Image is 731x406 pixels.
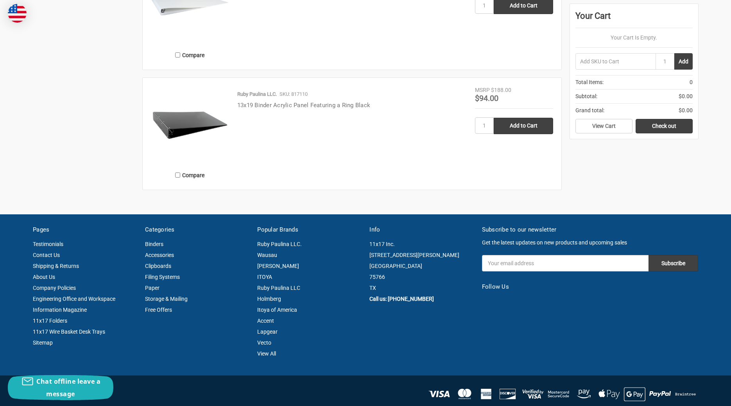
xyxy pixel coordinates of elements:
a: Wausau [257,252,277,258]
span: Total Items: [575,78,604,86]
input: Add SKU to Cart [575,53,656,70]
a: [PERSON_NAME] [257,263,299,269]
p: Get the latest updates on new products and upcoming sales [482,239,698,247]
a: Company Policies [33,285,76,291]
h5: Subscribe to our newsletter [482,225,698,234]
a: View All [257,350,276,357]
a: Clipboards [145,263,171,269]
h5: Popular Brands [257,225,361,234]
p: © 2025 11x17 [33,392,362,399]
input: Your email address [482,255,649,271]
input: Add to Cart [494,118,553,134]
span: $0.00 [679,106,693,115]
button: Chat offline leave a message [8,375,113,400]
a: Accessories [145,252,174,258]
a: Check out [636,119,693,134]
a: Ruby Paulina LLC [257,285,300,291]
div: MSRP [475,86,490,94]
p: Your Cart Is Empty. [575,34,693,42]
a: Shipping & Returns [33,263,79,269]
label: Compare [151,49,229,61]
div: Your Cart [575,9,693,28]
h5: Pages [33,225,137,234]
label: Compare [151,169,229,181]
a: Lapgear [257,329,278,335]
address: 11x17 Inc. [STREET_ADDRESS][PERSON_NAME] [GEOGRAPHIC_DATA] 75766 TX [369,239,473,293]
a: Ruby Paulina LLC. [257,241,302,247]
a: 11x17 Wire Basket Desk Trays [33,329,105,335]
a: Accent [257,318,274,324]
a: 11x17 Folders [33,318,67,324]
a: Holmberg [257,296,281,302]
a: 13x19 Binder Acrylic Panel Featuring a Ring Black [237,102,370,109]
span: 0 [690,78,693,86]
a: Filing Systems [145,274,180,280]
a: Itoya of America [257,307,297,313]
a: Free Offers [145,307,172,313]
input: Subscribe [649,255,698,271]
span: Subtotal: [575,92,597,101]
span: $188.00 [491,87,511,93]
a: Call us: [PHONE_NUMBER] [369,296,434,302]
input: Compare [175,52,180,57]
input: Compare [175,172,180,178]
span: $0.00 [679,92,693,101]
button: Add [674,53,693,70]
a: About Us [33,274,55,280]
p: Ruby Paulina LLC. [237,90,277,98]
iframe: Google Customer Reviews [666,385,731,406]
img: 13x19 Binder Acrylic Panel Featuring a Ring Black [151,86,229,164]
a: Binders [145,241,163,247]
img: duty and tax information for United States [8,4,27,23]
a: ITOYA [257,274,272,280]
a: View Cart [575,119,632,134]
a: Engineering Office and Workspace Information Magazine [33,296,115,313]
h5: Categories [145,225,249,234]
a: Sitemap [33,340,53,346]
span: $94.00 [475,93,498,103]
p: SKU: 817110 [279,90,308,98]
h5: Info [369,225,473,234]
a: Paper [145,285,159,291]
span: Grand total: [575,106,604,115]
h5: Follow Us [482,282,698,291]
a: Contact Us [33,252,60,258]
a: Vecto [257,340,271,346]
a: Testimonials [33,241,63,247]
a: Storage & Mailing [145,296,188,302]
span: Chat offline leave a message [36,377,100,398]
